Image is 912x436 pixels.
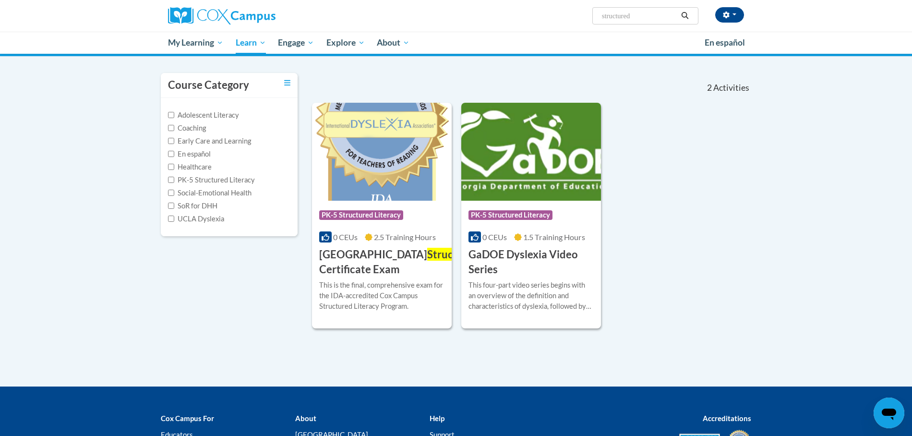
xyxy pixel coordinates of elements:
label: UCLA Dyslexia [168,214,224,224]
h3: Course Category [168,78,249,93]
h3: [GEOGRAPHIC_DATA] Literacy Certificate Exam [319,247,519,277]
input: Checkbox for Options [168,216,174,222]
img: Cox Campus [168,7,276,24]
a: My Learning [162,32,229,54]
span: Explore [326,37,365,48]
input: Checkbox for Options [168,125,174,131]
button: Search [678,10,692,22]
label: PK-5 Structured Literacy [168,175,255,185]
span: 0 CEUs [482,232,507,242]
img: Course Logo [312,103,452,201]
span: 2.5 Training Hours [374,232,436,242]
label: SoR for DHH [168,201,217,211]
input: Checkbox for Options [168,203,174,209]
a: Course LogoPK-5 Structured Literacy0 CEUs1.5 Training Hours GaDOE Dyslexia Video SeriesThis four-... [461,103,601,328]
input: Search Courses [601,10,678,22]
a: Engage [272,32,320,54]
label: Healthcare [168,162,212,172]
input: Checkbox for Options [168,151,174,157]
img: Course Logo [461,103,601,201]
span: 2 [707,83,712,93]
label: Adolescent Literacy [168,110,239,121]
div: This is the final, comprehensive exam for the IDA-accredited Cox Campus Structured Literacy Program. [319,280,444,312]
a: En español [698,33,751,53]
b: Help [430,414,444,423]
span: Structured [427,248,480,261]
div: This four-part video series begins with an overview of the definition and characteristics of dysl... [468,280,594,312]
input: Checkbox for Options [168,138,174,144]
span: My Learning [168,37,223,48]
b: Cox Campus For [161,414,214,423]
a: Course LogoPK-5 Structured Literacy0 CEUs2.5 Training Hours [GEOGRAPHIC_DATA]StructuredLiteracy C... [312,103,452,328]
b: About [295,414,316,423]
input: Checkbox for Options [168,177,174,183]
button: Account Settings [715,7,744,23]
span: PK-5 Structured Literacy [468,210,552,220]
label: En español [168,149,211,159]
h3: GaDOE Dyslexia Video Series [468,247,594,277]
span: En español [705,37,745,48]
span: Activities [713,83,749,93]
label: Early Care and Learning [168,136,251,146]
span: Learn [236,37,266,48]
a: Cox Campus [168,7,350,24]
input: Checkbox for Options [168,164,174,170]
label: Coaching [168,123,206,133]
span: PK-5 Structured Literacy [319,210,403,220]
b: Accreditations [703,414,751,423]
iframe: Button to launch messaging window [874,398,904,428]
a: Toggle collapse [284,78,290,88]
a: Learn [229,32,272,54]
span: About [377,37,409,48]
a: Explore [320,32,371,54]
div: Main menu [154,32,758,54]
span: Engage [278,37,314,48]
input: Checkbox for Options [168,190,174,196]
span: 0 CEUs [333,232,358,242]
input: Checkbox for Options [168,112,174,118]
label: Social-Emotional Health [168,188,252,198]
a: About [371,32,416,54]
span: 1.5 Training Hours [523,232,585,242]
